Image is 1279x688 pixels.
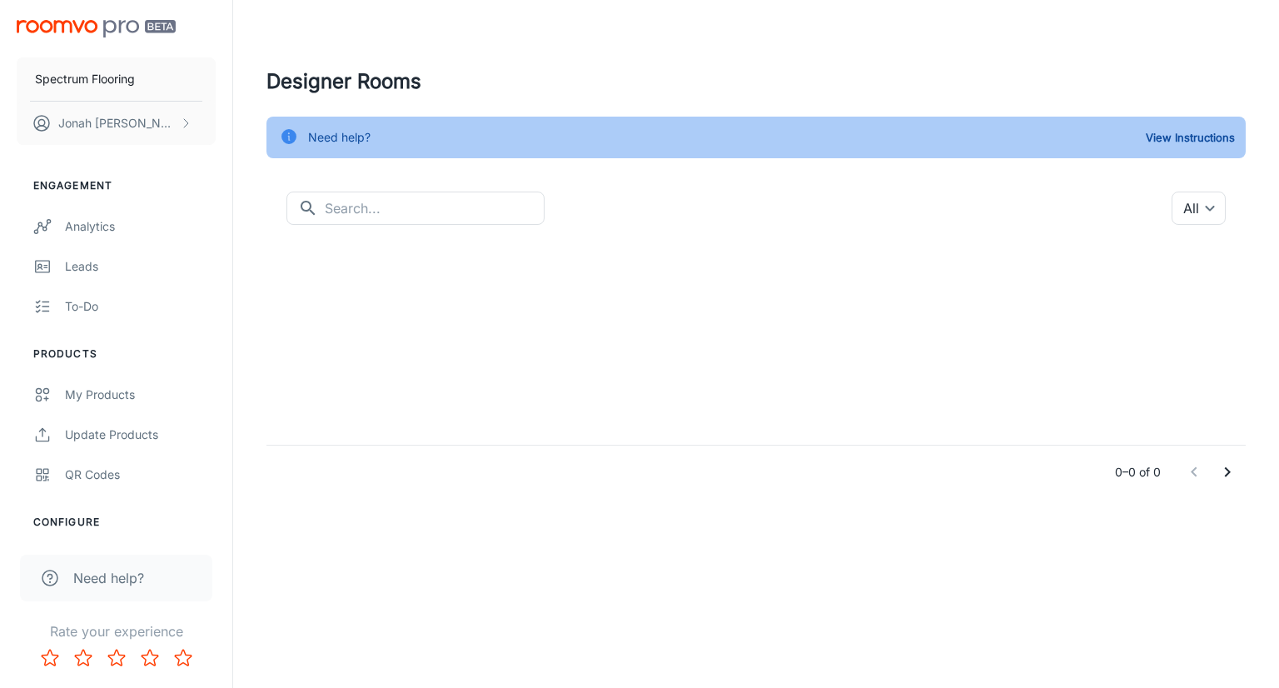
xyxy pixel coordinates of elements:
p: Jonah [PERSON_NAME] [58,114,176,132]
img: Roomvo PRO Beta [17,20,176,37]
button: Spectrum Flooring [17,57,216,101]
div: QR Codes [65,466,216,484]
div: To-do [65,297,216,316]
h4: Designer Rooms [266,67,1246,97]
p: Spectrum Flooring [35,70,135,88]
p: 0–0 of 0 [1115,463,1161,481]
div: Leads [65,257,216,276]
button: Jonah [PERSON_NAME] [17,102,216,145]
div: My Products [65,386,216,404]
input: Search... [325,192,545,225]
div: Update Products [65,426,216,444]
div: Need help? [308,122,371,153]
button: Go to next page [1211,456,1244,489]
button: View Instructions [1142,125,1239,150]
div: Analytics [65,217,216,236]
div: All [1172,192,1226,225]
